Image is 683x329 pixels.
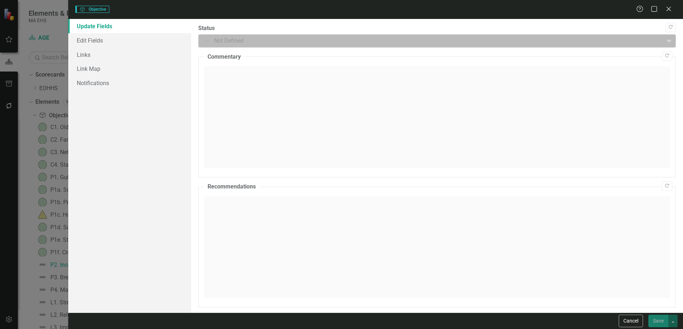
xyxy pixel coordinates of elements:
a: Links [68,48,191,62]
button: Cancel [619,315,643,327]
span: Objective [75,6,109,13]
legend: Recommendations [204,183,259,191]
legend: Commentary [204,53,244,61]
a: Notifications [68,76,191,90]
label: Status [198,24,676,33]
a: Update Fields [68,19,191,33]
a: Link Map [68,62,191,76]
a: Edit Fields [68,33,191,48]
button: Save [648,315,668,327]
